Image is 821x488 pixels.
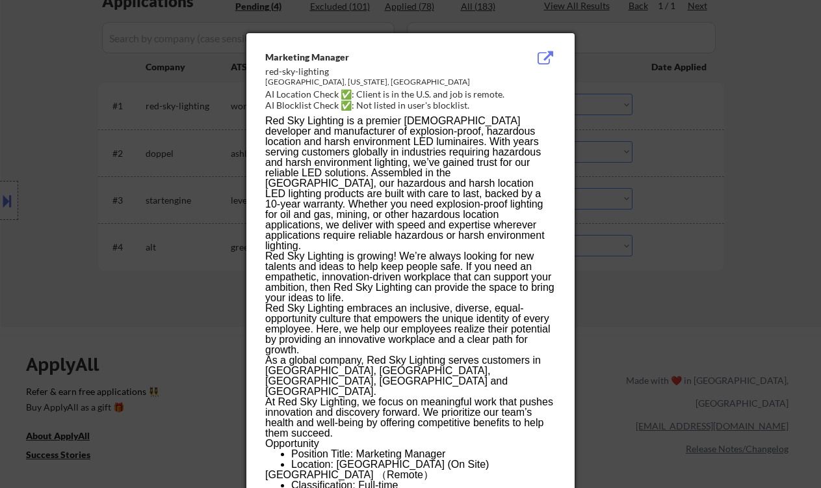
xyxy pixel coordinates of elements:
li: Position Title: Marketing Manager [291,449,555,459]
div: [GEOGRAPHIC_DATA], [US_STATE], [GEOGRAPHIC_DATA] [265,77,490,88]
h3: Opportunity [265,439,555,449]
p: As a global company, Red Sky Lighting serves customers in [GEOGRAPHIC_DATA], [GEOGRAPHIC_DATA], [... [265,355,555,397]
div: AI Blocklist Check ✅: Not listed in user's blocklist. [265,99,561,112]
li: Location: [GEOGRAPHIC_DATA] (On Site) [291,459,555,470]
div: red-sky-lighting [265,65,490,78]
p: [GEOGRAPHIC_DATA] （Remote） [265,470,555,480]
div: AI Location Check ✅: Client is in the U.S. and job is remote. [265,88,561,101]
p: Red Sky Lighting is a premier [DEMOGRAPHIC_DATA] developer and manufacturer of explosion-proof, h... [265,116,555,251]
div: Marketing Manager [265,51,490,64]
p: Red Sky Lighting embraces an inclusive, diverse, equal-opportunity culture that empowers the uniq... [265,303,555,355]
p: Red Sky Lighting is growing! We’re always looking for new talents and ideas to help keep people s... [265,251,555,303]
p: At Red Sky Lighting, we focus on meaningful work that pushes innovation and discovery forward. We... [265,397,555,439]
